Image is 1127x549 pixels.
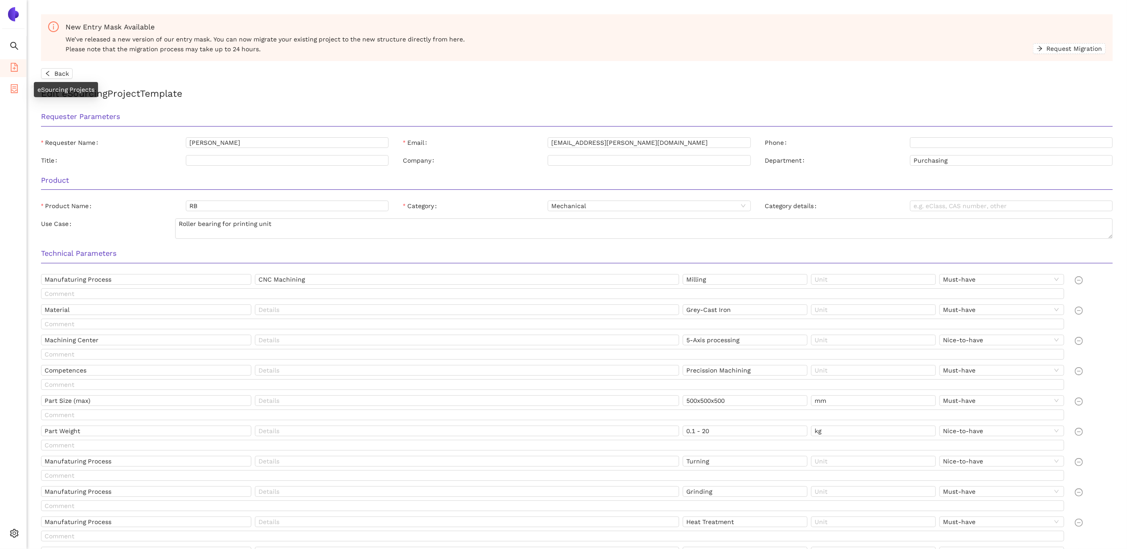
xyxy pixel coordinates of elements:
label: Phone [765,137,791,148]
img: Logo [6,7,20,21]
textarea: Use Case [175,218,1113,239]
input: Name [41,486,251,497]
input: Name [41,335,251,345]
input: Details [255,395,679,406]
input: Comment [41,531,1064,541]
input: Title [186,155,389,166]
label: Category [403,201,440,211]
h3: Requester Parameters [41,111,1113,123]
input: Name [41,365,251,376]
span: We’ve released a new version of our entry mask. You can now migrate your existing project to the ... [66,34,1033,54]
span: left [45,70,51,78]
input: Category details [910,201,1113,211]
input: Value [683,456,807,467]
label: Requester Name [41,137,102,148]
input: Unit [811,516,936,527]
span: Nice-to-have [943,335,1061,345]
input: Details [255,274,679,285]
input: Comment [41,440,1064,451]
input: Value [683,274,807,285]
input: Product Name [186,201,389,211]
input: Value [683,426,807,436]
span: Nice-to-have [943,456,1061,466]
input: Unit [811,365,936,376]
input: Comment [41,410,1064,420]
button: arrow-rightRequest Migration [1033,43,1106,54]
input: Details [255,365,679,376]
input: Details [255,304,679,315]
span: minus-circle [1075,428,1083,436]
div: New Entry Mask Available [66,21,1106,33]
input: Value [683,395,807,406]
span: setting [10,526,19,544]
span: Request Migration [1046,44,1102,53]
input: Details [255,486,679,497]
span: info-circle [48,21,59,32]
label: Use Case [41,218,75,229]
span: Must-have [943,487,1061,496]
span: Must-have [943,517,1061,527]
input: Comment [41,319,1064,329]
input: Comment [41,379,1064,390]
input: Comment [41,470,1064,481]
input: Details [255,516,679,527]
span: minus-circle [1075,367,1083,375]
span: Nice-to-have [943,426,1061,436]
span: minus-circle [1075,307,1083,315]
span: minus-circle [1075,488,1083,496]
span: minus-circle [1075,276,1083,284]
span: container [10,81,19,99]
span: file-add [10,60,19,78]
span: Back [54,69,69,78]
span: minus-circle [1075,397,1083,406]
span: search [10,38,19,56]
label: Category details [765,201,820,211]
input: Name [41,304,251,315]
input: Details [255,426,679,436]
input: Unit [811,274,936,285]
input: Value [683,365,807,376]
input: Unit [811,304,936,315]
input: Unit [811,456,936,467]
span: arrow-right [1037,45,1043,53]
h2: Edit eSourcing Project Template [41,86,1113,101]
span: minus-circle [1075,458,1083,466]
input: Details [255,335,679,345]
span: minus-circle [1075,337,1083,345]
input: Phone [910,137,1113,148]
input: Value [683,335,807,345]
button: leftBack [41,68,73,79]
input: Email [548,137,750,148]
label: Department [765,155,808,166]
input: Value [683,516,807,527]
input: Details [255,456,679,467]
span: minus-circle [1075,519,1083,527]
span: Must-have [943,274,1061,284]
input: Comment [41,349,1064,360]
input: Requester Name [186,137,389,148]
input: Unit [811,486,936,497]
input: Name [41,516,251,527]
label: Email [403,137,430,148]
input: Unit [811,426,936,436]
input: Unit [811,335,936,345]
input: Name [41,426,251,436]
input: Department [910,155,1113,166]
div: eSourcing Projects [34,82,98,97]
span: Must-have [943,365,1061,375]
input: Name [41,274,251,285]
input: Name [41,395,251,406]
input: Value [683,304,807,315]
label: Title [41,155,61,166]
input: Company [548,155,750,166]
span: Must-have [943,396,1061,406]
label: Company [403,155,438,166]
input: Unit [811,395,936,406]
input: Value [683,486,807,497]
input: Comment [41,288,1064,299]
input: Name [41,456,251,467]
h3: Technical Parameters [41,248,1113,259]
span: Must-have [943,305,1061,315]
span: Mechanical [551,201,747,211]
label: Product Name [41,201,95,211]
